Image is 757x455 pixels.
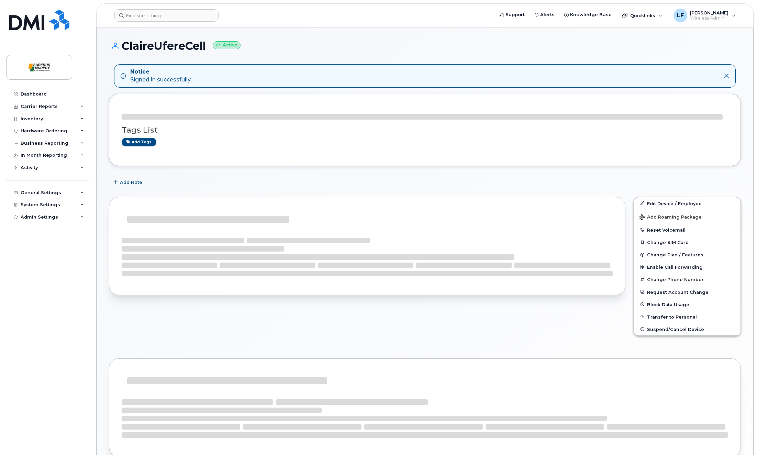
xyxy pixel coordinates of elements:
[109,176,148,189] button: Add Note
[130,68,191,76] strong: Notice
[634,273,741,286] button: Change Phone Number
[634,224,741,236] button: Reset Voicemail
[634,323,741,335] button: Suspend/Cancel Device
[122,138,156,146] a: Add tags
[634,197,741,210] a: Edit Device / Employee
[634,298,741,311] button: Block Data Usage
[130,68,191,84] div: Signed in successfully.
[647,265,703,270] span: Enable Call Forwarding
[634,311,741,323] button: Transfer to Personal
[634,236,741,248] button: Change SIM Card
[634,210,741,224] button: Add Roaming Package
[120,179,142,186] span: Add Note
[109,40,741,52] h1: ClaireUfereCell
[634,248,741,261] button: Change Plan / Features
[634,286,741,298] button: Request Account Change
[639,214,702,221] span: Add Roaming Package
[634,261,741,273] button: Enable Call Forwarding
[122,126,728,134] h3: Tags List
[647,252,703,257] span: Change Plan / Features
[647,326,704,332] span: Suspend/Cancel Device
[213,41,241,49] small: Active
